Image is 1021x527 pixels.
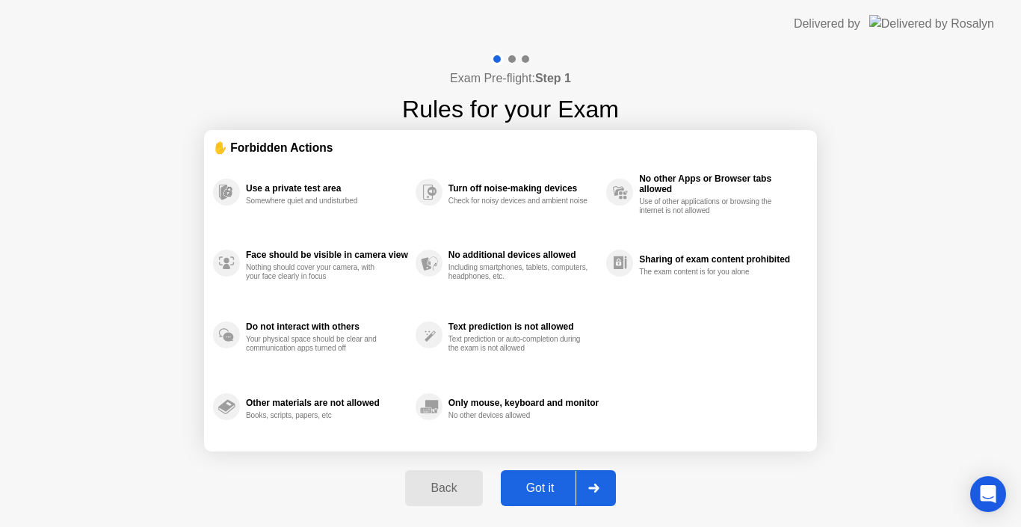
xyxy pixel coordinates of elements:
[213,139,808,156] div: ✋ Forbidden Actions
[639,268,780,277] div: The exam content is for you alone
[501,470,616,506] button: Got it
[794,15,860,33] div: Delivered by
[405,470,482,506] button: Back
[448,335,590,353] div: Text prediction or auto-completion during the exam is not allowed
[505,481,576,495] div: Got it
[448,183,599,194] div: Turn off noise-making devices
[448,263,590,281] div: Including smartphones, tablets, computers, headphones, etc.
[246,411,387,420] div: Books, scripts, papers, etc
[639,254,801,265] div: Sharing of exam content prohibited
[448,197,590,206] div: Check for noisy devices and ambient noise
[869,15,994,32] img: Delivered by Rosalyn
[246,398,408,408] div: Other materials are not allowed
[535,72,571,84] b: Step 1
[246,250,408,260] div: Face should be visible in camera view
[448,321,599,332] div: Text prediction is not allowed
[639,197,780,215] div: Use of other applications or browsing the internet is not allowed
[410,481,478,495] div: Back
[246,263,387,281] div: Nothing should cover your camera, with your face clearly in focus
[448,411,590,420] div: No other devices allowed
[246,335,387,353] div: Your physical space should be clear and communication apps turned off
[448,250,599,260] div: No additional devices allowed
[246,321,408,332] div: Do not interact with others
[639,173,801,194] div: No other Apps or Browser tabs allowed
[450,70,571,87] h4: Exam Pre-flight:
[246,183,408,194] div: Use a private test area
[246,197,387,206] div: Somewhere quiet and undisturbed
[402,91,619,127] h1: Rules for your Exam
[448,398,599,408] div: Only mouse, keyboard and monitor
[970,476,1006,512] div: Open Intercom Messenger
